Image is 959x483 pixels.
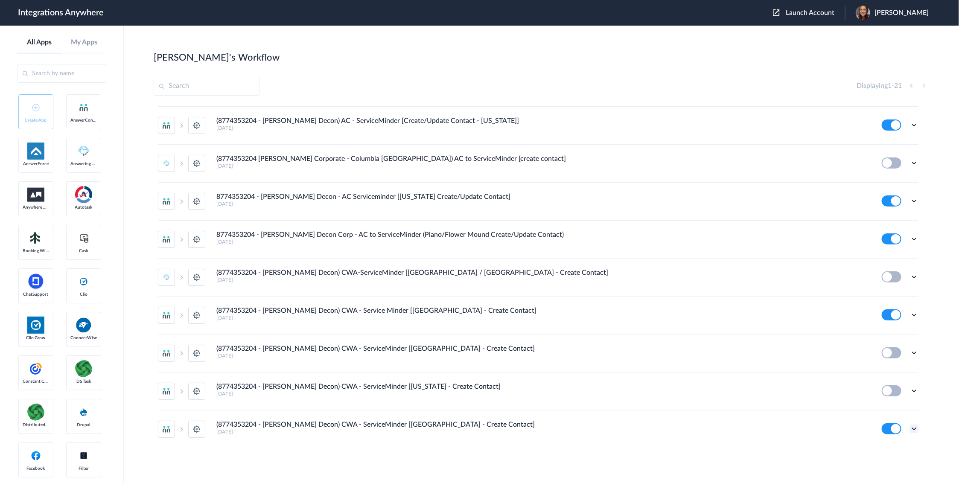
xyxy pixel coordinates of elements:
h4: (8774353204 - [PERSON_NAME] Decon) CWA - ServiceMinder [[US_STATE] - Create Contact] [216,383,501,391]
img: head-shot.png [856,6,870,20]
span: Filter [70,466,97,471]
img: answerconnect-logo.svg [79,102,89,113]
h2: [PERSON_NAME]'s Workflow [154,52,280,63]
img: connectwise.png [75,317,92,333]
span: [PERSON_NAME] [874,9,929,17]
span: Answering Service [70,161,97,166]
img: cash-logo.svg [79,233,89,243]
span: Distributed Source [23,422,49,428]
img: filter.png [75,448,92,463]
span: Constant Contact [23,379,49,384]
h4: (8774353204 - [PERSON_NAME] Decon) CWA - ServiceMinder [[GEOGRAPHIC_DATA] - Create Contact] [216,345,535,353]
input: Search by name [17,64,106,83]
img: chatsupport-icon.svg [27,273,44,290]
span: 1 [888,82,892,89]
h4: 8774353204 - [PERSON_NAME] Decon Corp - AC to ServiceMinder (Plano/Flower Mound Create/Update Con... [216,231,564,239]
span: 21 [894,82,902,89]
h5: [DATE] [216,429,870,435]
h4: (8774353204 - [PERSON_NAME] Decon) CWA - Service Minder [[GEOGRAPHIC_DATA] - Create Contact] [216,307,536,315]
img: Answering_service.png [75,143,92,160]
a: My Apps [62,38,107,47]
span: Autotask [70,205,97,210]
span: Booking Widget [23,248,49,253]
img: aww.png [27,188,44,202]
span: Launch Account [786,9,834,16]
img: launch-acct-icon.svg [773,9,780,16]
span: ConnectWise [70,335,97,340]
img: distributedSource.png [27,404,44,421]
img: constant-contact.svg [27,360,44,377]
h4: Displaying - [857,82,902,90]
span: Anywhere Works [23,205,49,210]
h5: [DATE] [216,353,870,359]
img: drupal-logo.svg [79,407,89,417]
span: Drupal [70,422,97,428]
h5: [DATE] [216,277,870,283]
h4: (8774353204 [PERSON_NAME] Corporate - Columbia [GEOGRAPHIC_DATA]) AC to ServiceMinder [create con... [216,155,566,163]
span: Facebook [23,466,49,471]
a: All Apps [17,38,62,47]
img: autotask.png [75,186,92,203]
img: add-icon.svg [32,104,40,111]
span: Clio Grow [23,335,49,340]
span: DS Task [70,379,97,384]
img: distributedSource.png [75,360,92,377]
img: clio-logo.svg [79,276,89,287]
span: Create App [23,118,49,123]
span: Clio [70,292,97,297]
h4: (8774353204 - [PERSON_NAME] Decon) CWA - ServiceMinder [[GEOGRAPHIC_DATA] - Create Contact] [216,421,535,429]
h5: [DATE] [216,201,870,207]
h5: [DATE] [216,315,870,321]
img: Setmore_Logo.svg [27,230,44,246]
img: af-app-logo.svg [27,143,44,160]
h5: [DATE] [216,125,870,131]
img: facebook-logo.svg [31,451,41,461]
span: AnswerConnect [70,118,97,123]
h4: (8774353204 - [PERSON_NAME] Decon) AC - ServiceMinder [Create/Update Contact - [US_STATE]] [216,117,519,125]
h5: [DATE] [216,163,870,169]
img: Clio.jpg [27,317,44,334]
h5: [DATE] [216,391,870,397]
button: Launch Account [773,9,845,17]
h4: (8774353204 - [PERSON_NAME] Decon) CWA-ServiceMinder [[GEOGRAPHIC_DATA] / [GEOGRAPHIC_DATA] - Cre... [216,269,608,277]
span: AnswerForce [23,161,49,166]
h4: 8774353204 - [PERSON_NAME] Decon - AC Serviceminder [[US_STATE] Create/Update Contact] [216,193,510,201]
span: Cash [70,248,97,253]
h5: [DATE] [216,239,870,245]
span: ChatSupport [23,292,49,297]
input: Search [154,77,259,96]
h1: Integrations Anywhere [18,8,104,18]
